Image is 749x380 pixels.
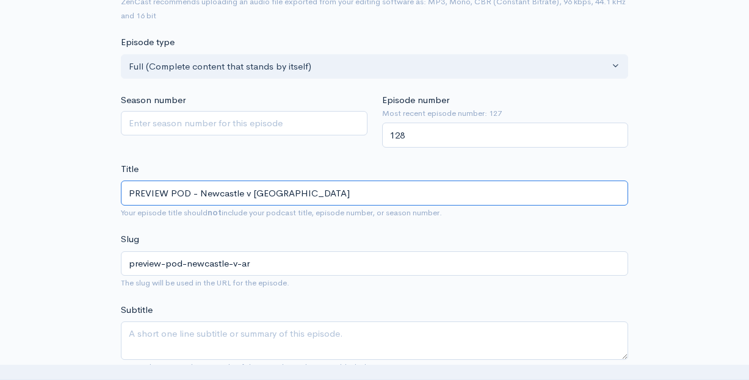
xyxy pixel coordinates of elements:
small: The slug will be used in the URL for the episode. [121,278,289,288]
label: Subtitle [121,303,153,317]
small: No need to repeat the main title of the episode, it's best to add a little more context. [121,362,423,372]
input: title-of-episode [121,251,628,276]
input: Enter season number for this episode [121,111,367,136]
label: Episode type [121,35,175,49]
input: What is the episode's title? [121,181,628,206]
input: Enter episode number [382,123,629,148]
label: Season number [121,93,186,107]
small: Your episode title should include your podcast title, episode number, or season number. [121,207,442,218]
button: Full (Complete content that stands by itself) [121,54,628,79]
label: Episode number [382,93,449,107]
label: Slug [121,232,139,246]
label: Title [121,162,139,176]
div: Full (Complete content that stands by itself) [129,60,609,74]
small: Most recent episode number: 127 [382,107,629,120]
strong: not [208,207,222,218]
